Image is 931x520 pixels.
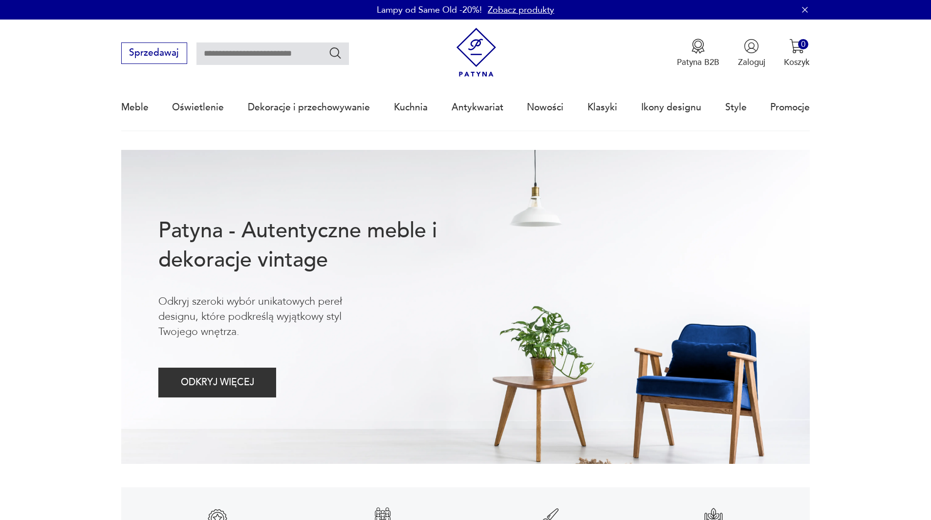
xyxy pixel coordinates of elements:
p: Zaloguj [738,57,765,68]
p: Koszyk [784,57,810,68]
button: ODKRYJ WIĘCEJ [158,368,276,397]
button: 0Koszyk [784,39,810,68]
p: Patyna B2B [677,57,719,68]
p: Lampy od Same Old -20%! [377,4,482,16]
button: Szukaj [328,46,343,60]
h1: Patyna - Autentyczne meble i dekoracje vintage [158,216,475,275]
button: Sprzedawaj [121,42,187,64]
a: Zobacz produkty [488,4,554,16]
a: Klasyki [587,85,617,130]
a: Promocje [770,85,810,130]
a: Dekoracje i przechowywanie [248,85,370,130]
a: Sprzedawaj [121,50,187,58]
a: Nowości [527,85,563,130]
a: Meble [121,85,149,130]
button: Patyna B2B [677,39,719,68]
button: Zaloguj [738,39,765,68]
img: Ikona koszyka [789,39,804,54]
a: Style [725,85,747,130]
img: Patyna - sklep z meblami i dekoracjami vintage [452,28,501,77]
a: ODKRYJ WIĘCEJ [158,379,276,387]
a: Antykwariat [452,85,503,130]
img: Ikonka użytkownika [744,39,759,54]
img: Ikona medalu [691,39,706,54]
p: Odkryj szeroki wybór unikatowych pereł designu, które podkreślą wyjątkowy styl Twojego wnętrza. [158,294,381,340]
a: Kuchnia [394,85,428,130]
a: Oświetlenie [172,85,224,130]
div: 0 [798,39,808,49]
a: Ikona medaluPatyna B2B [677,39,719,68]
a: Ikony designu [641,85,701,130]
